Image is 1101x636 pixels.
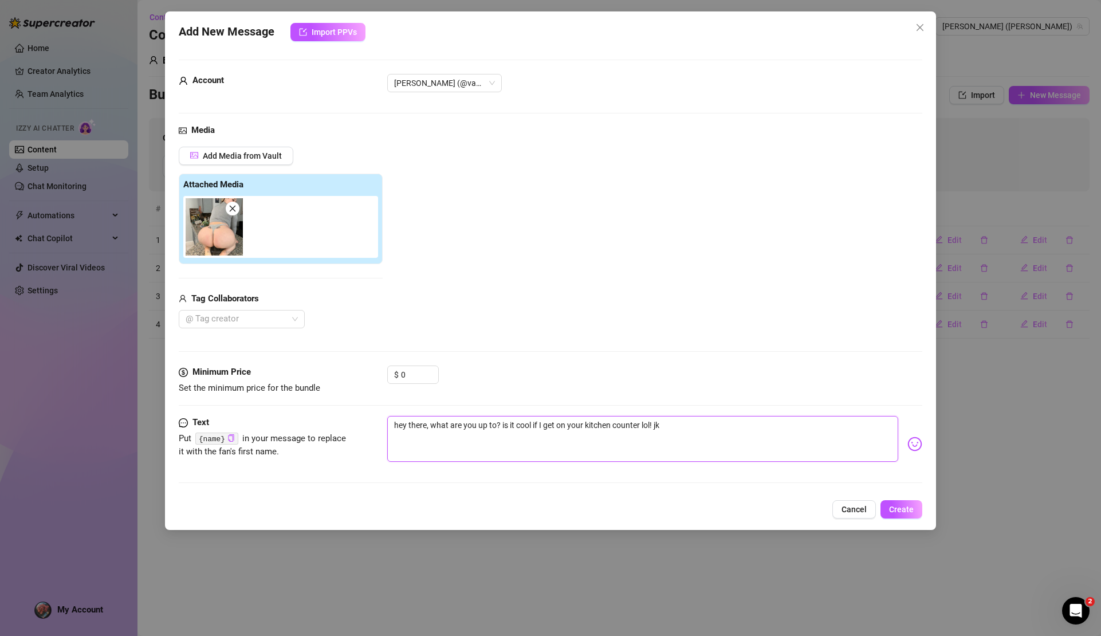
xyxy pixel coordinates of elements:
[190,151,198,159] span: picture
[179,292,187,306] span: user
[227,434,235,442] span: copy
[299,28,307,36] span: import
[911,23,929,32] span: Close
[192,75,224,85] strong: Account
[186,198,243,256] img: media
[1062,597,1090,625] iframe: Intercom live chat
[203,151,282,160] span: Add Media from Vault
[312,28,357,37] span: Import PPVs
[290,23,365,41] button: Import PPVs
[179,433,346,457] span: Put in your message to replace it with the fan's first name.
[911,18,929,37] button: Close
[880,500,922,519] button: Create
[1086,597,1095,606] span: 2
[229,205,237,213] span: close
[191,293,259,304] strong: Tag Collaborators
[179,366,188,379] span: dollar
[179,23,274,41] span: Add New Message
[191,125,215,135] strong: Media
[195,433,238,445] code: {name}
[227,434,235,443] button: Click to Copy
[907,437,922,452] img: svg%3e
[889,505,914,514] span: Create
[179,416,188,430] span: message
[179,383,320,393] span: Set the minimum price for the bundle
[192,417,209,427] strong: Text
[179,147,293,165] button: Add Media from Vault
[179,124,187,138] span: picture
[179,74,188,88] span: user
[915,23,925,32] span: close
[183,179,243,190] strong: Attached Media
[832,500,876,519] button: Cancel
[394,74,495,92] span: Vanessas (@vanessavippage)
[842,505,867,514] span: Cancel
[387,416,898,462] textarea: hey there, what are you up to? is it cool if I get on your kitchen counter lol! jk
[192,367,251,377] strong: Minimum Price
